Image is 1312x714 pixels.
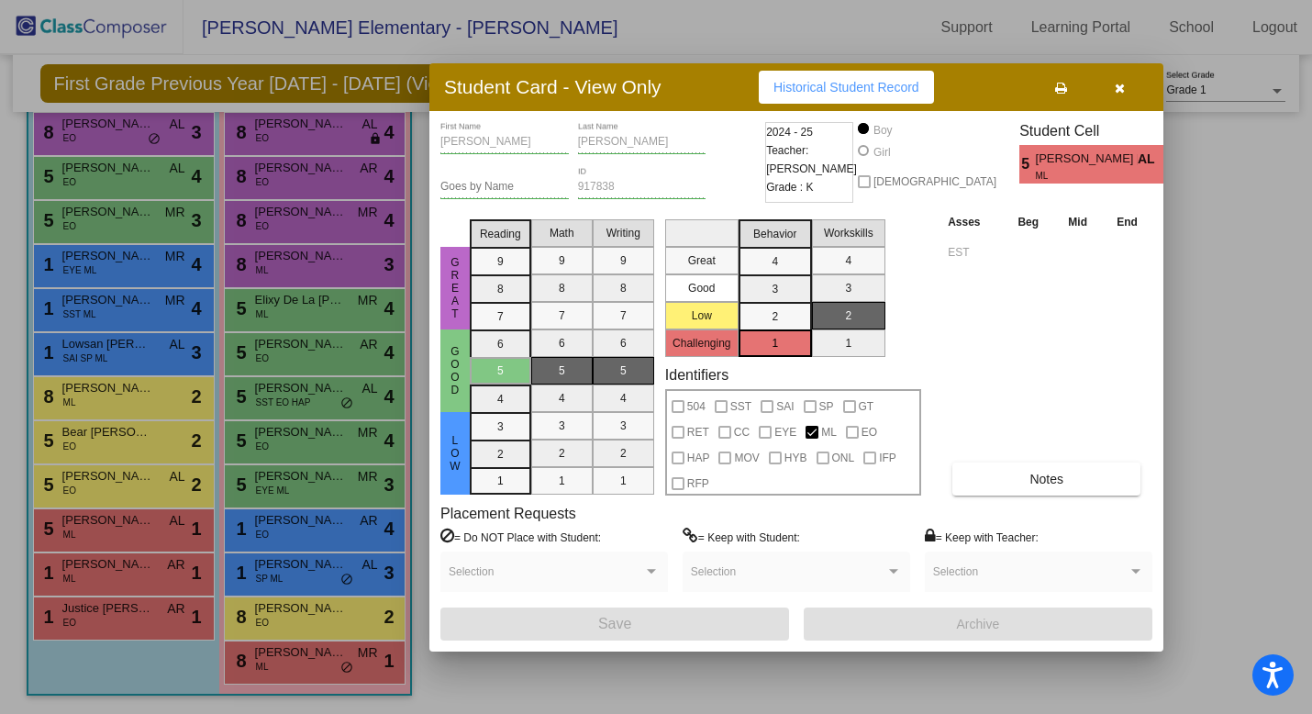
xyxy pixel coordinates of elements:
[925,528,1039,546] label: = Keep with Teacher:
[687,447,710,469] span: HAP
[952,463,1140,496] button: Notes
[687,421,709,443] span: RET
[1102,212,1152,232] th: End
[1019,153,1035,175] span: 5
[687,396,706,418] span: 504
[819,396,834,418] span: SP
[1036,169,1125,183] span: ML
[766,141,857,178] span: Teacher: [PERSON_NAME]
[1019,122,1179,139] h3: Student Cell
[444,75,662,98] h3: Student Card - View Only
[734,447,759,469] span: MOV
[578,181,706,194] input: Enter ID
[862,421,877,443] span: EO
[1003,212,1053,232] th: Beg
[683,528,800,546] label: = Keep with Student:
[821,421,837,443] span: ML
[447,345,463,396] span: Good
[832,447,855,469] span: ONL
[873,122,893,139] div: Boy
[784,447,807,469] span: HYB
[447,256,463,320] span: Great
[804,608,1152,641] button: Archive
[447,434,463,473] span: Low
[873,144,891,161] div: Girl
[440,528,601,546] label: = Do NOT Place with Student:
[766,178,813,196] span: Grade : K
[766,123,813,141] span: 2024 - 25
[730,396,751,418] span: SST
[687,473,709,495] span: RFP
[440,181,569,194] input: goes by name
[859,396,874,418] span: GT
[879,447,896,469] span: IFP
[1036,150,1138,169] span: [PERSON_NAME] [PERSON_NAME]
[948,239,998,266] input: assessment
[773,80,919,95] span: Historical Student Record
[1138,150,1163,169] span: AL
[734,421,750,443] span: CC
[598,616,631,631] span: Save
[1053,212,1102,232] th: Mid
[665,366,728,384] label: Identifiers
[957,617,1000,631] span: Archive
[943,212,1003,232] th: Asses
[776,396,794,418] span: SAI
[440,505,576,522] label: Placement Requests
[774,421,796,443] span: EYE
[1029,472,1063,486] span: Notes
[1163,153,1179,175] span: 1
[440,608,789,641] button: Save
[759,71,934,104] button: Historical Student Record
[873,171,996,193] span: [DEMOGRAPHIC_DATA]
